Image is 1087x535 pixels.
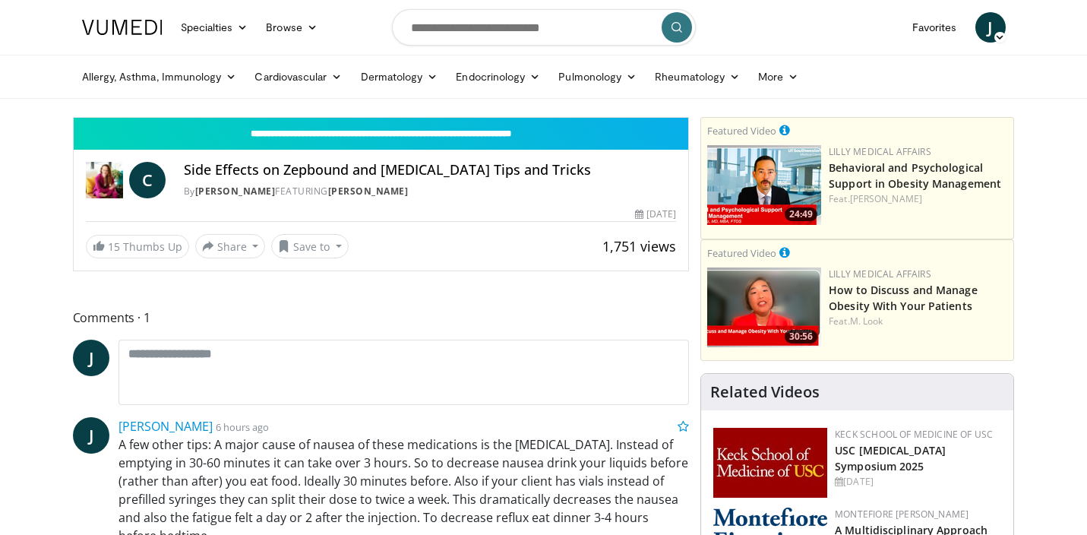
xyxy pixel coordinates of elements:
[602,237,676,255] span: 1,751 views
[707,267,821,347] a: 30:56
[850,192,922,205] a: [PERSON_NAME]
[829,267,931,280] a: Lilly Medical Affairs
[73,62,246,92] a: Allergy, Asthma, Immunology
[635,207,676,221] div: [DATE]
[129,162,166,198] a: C
[707,124,776,138] small: Featured Video
[86,235,189,258] a: 15 Thumbs Up
[73,340,109,376] a: J
[707,145,821,225] img: ba3304f6-7838-4e41-9c0f-2e31ebde6754.png.150x105_q85_crop-smart_upscale.png
[903,12,966,43] a: Favorites
[86,162,123,198] img: Dr. Carolynn Francavilla
[646,62,749,92] a: Rheumatology
[216,420,269,434] small: 6 hours ago
[352,62,447,92] a: Dermatology
[835,428,993,441] a: Keck School of Medicine of USC
[271,234,349,258] button: Save to
[82,20,163,35] img: VuMedi Logo
[447,62,549,92] a: Endocrinology
[707,145,821,225] a: 24:49
[73,308,690,328] span: Comments 1
[975,12,1006,43] a: J
[707,267,821,347] img: c98a6a29-1ea0-4bd5-8cf5-4d1e188984a7.png.150x105_q85_crop-smart_upscale.png
[835,475,1001,489] div: [DATE]
[710,383,820,401] h4: Related Videos
[172,12,258,43] a: Specialties
[73,417,109,454] a: J
[328,185,409,198] a: [PERSON_NAME]
[749,62,807,92] a: More
[195,185,276,198] a: [PERSON_NAME]
[829,192,1007,206] div: Feat.
[245,62,351,92] a: Cardiovascular
[785,330,817,343] span: 30:56
[184,185,676,198] div: By FEATURING
[549,62,646,92] a: Pulmonology
[195,234,266,258] button: Share
[835,443,946,473] a: USC [MEDICAL_DATA] Symposium 2025
[108,239,120,254] span: 15
[785,207,817,221] span: 24:49
[829,145,931,158] a: Lilly Medical Affairs
[713,428,827,498] img: 7b941f1f-d101-407a-8bfa-07bd47db01ba.png.150x105_q85_autocrop_double_scale_upscale_version-0.2.jpg
[707,246,776,260] small: Featured Video
[829,160,1001,191] a: Behavioral and Psychological Support in Obesity Management
[184,162,676,179] h4: Side Effects on Zepbound and [MEDICAL_DATA] Tips and Tricks
[118,418,213,435] a: [PERSON_NAME]
[257,12,327,43] a: Browse
[392,9,696,46] input: Search topics, interventions
[829,283,978,313] a: How to Discuss and Manage Obesity With Your Patients
[835,508,969,521] a: Montefiore [PERSON_NAME]
[829,315,1007,328] div: Feat.
[850,315,883,328] a: M. Look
